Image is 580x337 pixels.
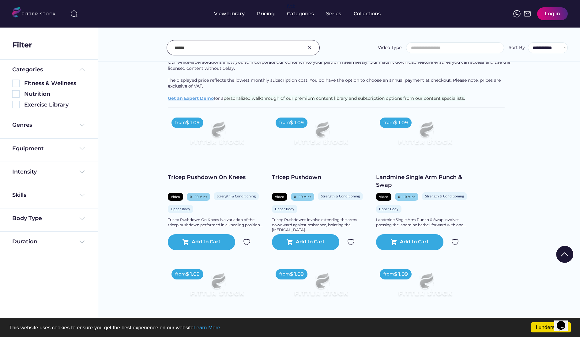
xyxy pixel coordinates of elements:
img: Frame%20%285%29.svg [78,66,86,73]
img: Frame%2079%20%281%29.svg [386,265,464,309]
div: Add to Cart [296,238,325,246]
div: Landmine Single Arm Punch & Swap [376,174,474,189]
div: Video [171,194,180,199]
div: Categories [287,10,314,17]
div: Strength & Conditioning [321,194,360,198]
div: Body Type [12,215,42,222]
img: Frame%2079%20%281%29.svg [386,114,464,158]
img: search-normal%203.svg [70,10,78,17]
div: from [279,120,290,126]
img: Group%201000002324.svg [451,238,459,246]
div: fvck [287,3,295,9]
div: View Library [214,10,245,17]
img: Group%201000002322%20%281%29.svg [556,246,573,263]
div: Nutrition [24,90,86,98]
div: $ 1.09 [394,119,408,126]
a: Learn More [194,325,220,331]
div: Equipment [12,145,44,152]
div: Video [379,194,388,199]
div: Fitness & Wellness [24,80,86,87]
img: LOGO.svg [12,7,61,19]
img: Rectangle%205126.svg [12,90,20,98]
img: Frame%20%284%29.svg [78,215,86,222]
img: Frame%2079%20%281%29.svg [178,114,256,158]
img: Group%201000002326.svg [306,44,313,51]
div: Video [275,194,284,199]
div: Exercise Library [24,101,86,109]
div: from [383,120,394,126]
div: from [175,120,186,126]
button: shopping_cart [286,238,294,246]
div: 0 - 10 Mins [294,194,311,199]
img: Frame%20%284%29.svg [78,192,86,199]
div: Add to Cart [192,238,220,246]
div: from [175,271,186,277]
img: Frame%20%284%29.svg [78,122,86,129]
div: from [383,271,394,277]
span: personalized walkthrough of our premium content library and subscription options from our content... [224,95,465,101]
iframe: chat widget [554,313,574,331]
div: $ 1.09 [186,271,200,278]
div: Tricep Pushdown On Knees is a variation of the tricep pushdown performed in a kneeling position... [168,217,266,228]
img: Frame%20%284%29.svg [78,168,86,175]
div: Landmine Single Arm Punch & Swap involves pressing the landmine barbell forward with one... [376,217,474,228]
div: Duration [12,238,37,245]
div: Video Type [378,45,401,51]
div: Upper Body [171,207,190,211]
div: Sort By [509,45,525,51]
span: Our white-label solutions allow you to incorporate our content into your platform seamlessly. Our... [168,59,511,71]
div: Tricep Pushdowns involve extending the arms downward against resistance, isolating the [MEDICAL_D... [272,217,370,233]
img: Frame%2079%20%281%29.svg [282,265,360,309]
div: $ 1.09 [186,119,200,126]
div: Tricep Pushdown [272,174,370,181]
img: Group%201000002324.svg [243,238,250,246]
span: The displayed price reflects the lowest monthly subscription cost. You do have the option to choo... [168,77,502,89]
div: Tricep Pushdown On Knees [168,174,266,181]
img: Frame%2051.svg [524,10,531,17]
div: 0 - 10 Mins [398,194,415,199]
div: Upper Body [275,207,294,211]
div: $ 1.09 [394,271,408,278]
div: Strength & Conditioning [217,194,256,198]
img: Group%201000002324.svg [347,238,355,246]
img: Rectangle%205126.svg [12,101,20,108]
p: This website uses cookies to ensure you get the best experience on our website [9,325,571,330]
img: Frame%20%284%29.svg [78,145,86,152]
div: 0 - 10 Mins [190,194,207,199]
div: for a [168,29,511,107]
div: Pricing [257,10,275,17]
div: Series [326,10,341,17]
div: Skills [12,191,28,199]
div: Categories [12,66,43,73]
button: shopping_cart [182,238,190,246]
img: Frame%2079%20%281%29.svg [282,114,360,158]
img: Frame%20%284%29.svg [78,238,86,245]
img: Frame%2079%20%281%29.svg [178,265,256,309]
div: $ 1.09 [290,119,304,126]
a: I understand! [531,322,571,332]
div: Strength & Conditioning [425,194,464,198]
div: Log in [545,10,560,17]
img: Rectangle%205126.svg [12,80,20,87]
div: $ 1.09 [290,271,304,278]
div: Add to Cart [400,238,429,246]
div: Intensity [12,168,37,176]
a: Get an Expert Demo [168,95,214,101]
div: Upper Body [379,207,398,211]
div: Collections [354,10,381,17]
button: shopping_cart [390,238,398,246]
img: meteor-icons_whatsapp%20%281%29.svg [513,10,521,17]
div: Genres [12,121,32,129]
div: from [279,271,290,277]
div: Filter [12,40,32,50]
